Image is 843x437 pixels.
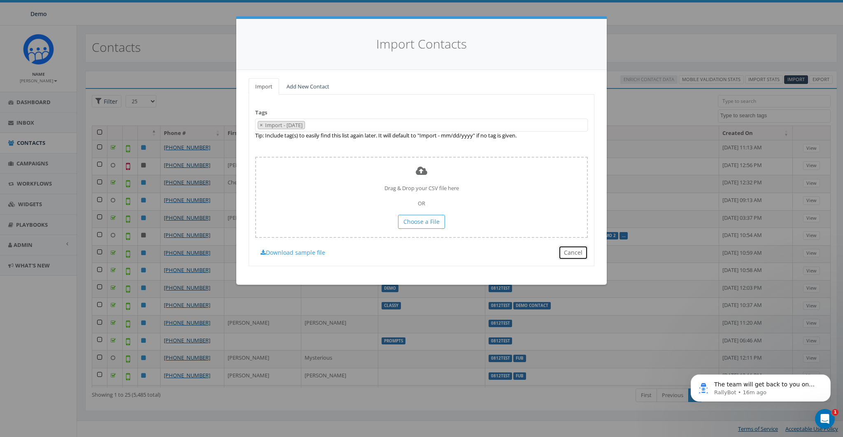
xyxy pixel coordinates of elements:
[249,35,594,53] h4: Import Contacts
[832,409,838,416] span: 1
[255,109,267,116] label: Tags
[815,409,835,429] iframe: Intercom live chat
[255,246,331,260] a: Download sample file
[418,200,425,207] span: OR
[559,246,588,260] button: Cancel
[264,121,305,129] span: Import - [DATE]
[249,78,279,95] a: Import
[255,157,588,238] div: Drag & Drop your CSV file here
[258,121,264,129] button: Remove item
[280,78,336,95] a: Add New Contact
[403,218,440,225] span: Choose a File
[307,122,311,129] textarea: Search
[255,132,517,139] label: Tip: Include tag(s) to easily find this list again later. It will default to "Import - mm/dd/yyyy...
[678,357,843,415] iframe: Intercom notifications message
[258,121,305,130] li: Import - 08/26/2025
[260,121,263,129] span: ×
